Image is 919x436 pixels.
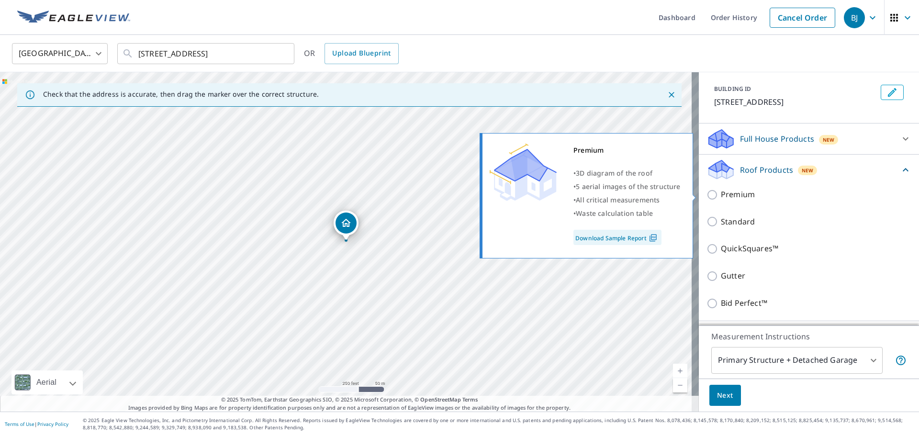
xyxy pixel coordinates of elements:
[43,90,319,99] p: Check that the address is accurate, then drag the marker over the correct structure.
[714,96,877,108] p: [STREET_ADDRESS]
[576,168,652,178] span: 3D diagram of the roof
[721,243,778,255] p: QuickSquares™
[717,390,733,402] span: Next
[576,195,660,204] span: All critical measurements
[573,167,681,180] div: •
[711,331,907,342] p: Measurement Instructions
[325,43,398,64] a: Upload Blueprint
[573,180,681,193] div: •
[462,396,478,403] a: Terms
[844,7,865,28] div: BJ
[802,167,814,174] span: New
[709,385,741,406] button: Next
[334,211,359,240] div: Dropped pin, building 1, Residential property, 3100 Jersey Way Sacramento, CA 95821
[711,347,883,374] div: Primary Structure + Detached Garage
[721,189,755,201] p: Premium
[34,370,59,394] div: Aerial
[332,47,391,59] span: Upload Blueprint
[83,417,914,431] p: © 2025 Eagle View Technologies, Inc. and Pictometry International Corp. All Rights Reserved. Repo...
[823,136,835,144] span: New
[37,421,68,427] a: Privacy Policy
[895,355,907,366] span: Your report will include the primary structure and a detached garage if one exists.
[714,85,751,93] p: BUILDING ID
[5,421,34,427] a: Terms of Use
[673,364,687,378] a: Current Level 17, Zoom In
[665,89,678,101] button: Close
[576,209,653,218] span: Waste calculation table
[706,127,911,150] div: Full House ProductsNew
[721,270,745,282] p: Gutter
[573,144,681,157] div: Premium
[576,182,680,191] span: 5 aerial images of the structure
[12,40,108,67] div: [GEOGRAPHIC_DATA]
[420,396,460,403] a: OpenStreetMap
[706,158,911,181] div: Roof ProductsNew
[721,297,767,309] p: Bid Perfect™
[740,133,814,145] p: Full House Products
[881,85,904,100] button: Edit building 1
[573,193,681,207] div: •
[647,234,660,242] img: Pdf Icon
[221,396,478,404] span: © 2025 TomTom, Earthstar Geographics SIO, © 2025 Microsoft Corporation, ©
[740,164,793,176] p: Roof Products
[5,421,68,427] p: |
[304,43,399,64] div: OR
[11,370,83,394] div: Aerial
[721,216,755,228] p: Standard
[673,378,687,392] a: Current Level 17, Zoom Out
[138,40,275,67] input: Search by address or latitude-longitude
[490,144,557,201] img: Premium
[573,207,681,220] div: •
[770,8,835,28] a: Cancel Order
[573,230,661,245] a: Download Sample Report
[17,11,130,25] img: EV Logo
